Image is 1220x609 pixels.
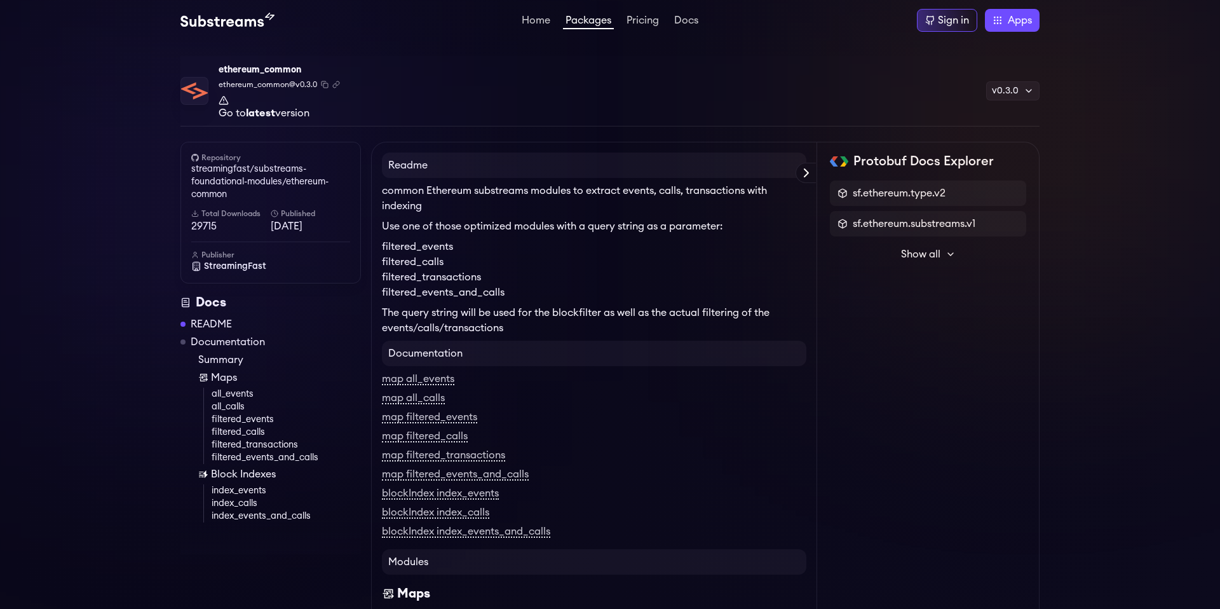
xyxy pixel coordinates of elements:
h2: Protobuf Docs Explorer [853,153,994,170]
a: Packages [563,15,614,29]
img: Substream's logo [180,13,274,28]
a: index_calls [212,497,361,510]
a: Maps [198,370,361,385]
p: The query string will be used for the blockfilter as well as the actual filtering of the events/c... [382,305,806,336]
span: [DATE] [271,219,350,234]
img: Block Index icon [198,469,208,479]
a: filtered_events [212,413,361,426]
a: map all_calls [382,393,445,404]
a: streamingfast/substreams-foundational-modules/ethereum-common [191,163,350,201]
span: ethereum_common@v0.3.0 [219,79,317,90]
a: Docs [672,15,701,28]
a: blockIndex index_events [382,488,499,500]
span: Show all [901,247,940,262]
a: Go tolatestversion [219,95,340,118]
li: filtered_transactions [382,270,806,285]
a: Home [519,15,553,28]
a: Pricing [624,15,661,28]
a: map filtered_events_and_calls [382,469,529,481]
li: filtered_calls [382,254,806,270]
a: all_calls [212,400,361,413]
h4: Readme [382,153,806,178]
a: blockIndex index_events_and_calls [382,526,550,538]
li: filtered_events_and_calls [382,285,806,300]
img: Maps icon [382,585,395,603]
a: map all_events [382,374,454,385]
img: github [191,154,199,161]
a: filtered_transactions [212,439,361,451]
div: Sign in [938,13,969,28]
h4: Modules [382,549,806,575]
div: ethereum_common [219,61,340,79]
a: Summary [198,352,361,367]
button: Copy package name and version [321,81,329,88]
img: Protobuf [830,156,848,167]
h4: Documentation [382,341,806,366]
h6: Repository [191,153,350,163]
div: Maps [397,585,430,603]
p: Use one of those optimized modules with a query string as a parameter: [382,219,806,234]
a: filtered_events_and_calls [212,451,361,464]
h6: Publisher [191,250,350,260]
a: index_events [212,484,361,497]
a: all_events [212,388,361,400]
strong: latest [246,108,275,118]
img: Package Logo [181,78,208,104]
a: map filtered_events [382,412,477,423]
li: filtered_events [382,239,806,254]
div: Docs [180,294,361,311]
h6: Published [271,209,350,219]
a: Block Indexes [198,467,361,482]
a: Sign in [917,9,977,32]
a: Documentation [191,334,265,350]
span: sf.ethereum.substreams.v1 [853,216,975,231]
button: Show all [830,242,1026,267]
a: blockIndex index_calls [382,507,489,519]
button: Copy .spkg link to clipboard [332,81,340,88]
div: v0.3.0 [986,81,1040,100]
p: common Ethereum substreams modules to extract events, calls, transactions with indexing [382,183,806,214]
img: Map icon [198,373,208,383]
span: StreamingFast [204,260,266,273]
span: 29715 [191,219,271,234]
a: map filtered_transactions [382,450,505,462]
a: README [191,317,232,332]
a: StreamingFast [191,260,350,273]
h6: Total Downloads [191,209,271,219]
a: filtered_calls [212,426,361,439]
a: map filtered_calls [382,431,468,442]
span: sf.ethereum.type.v2 [853,186,945,201]
span: Apps [1008,13,1032,28]
a: index_events_and_calls [212,510,361,523]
